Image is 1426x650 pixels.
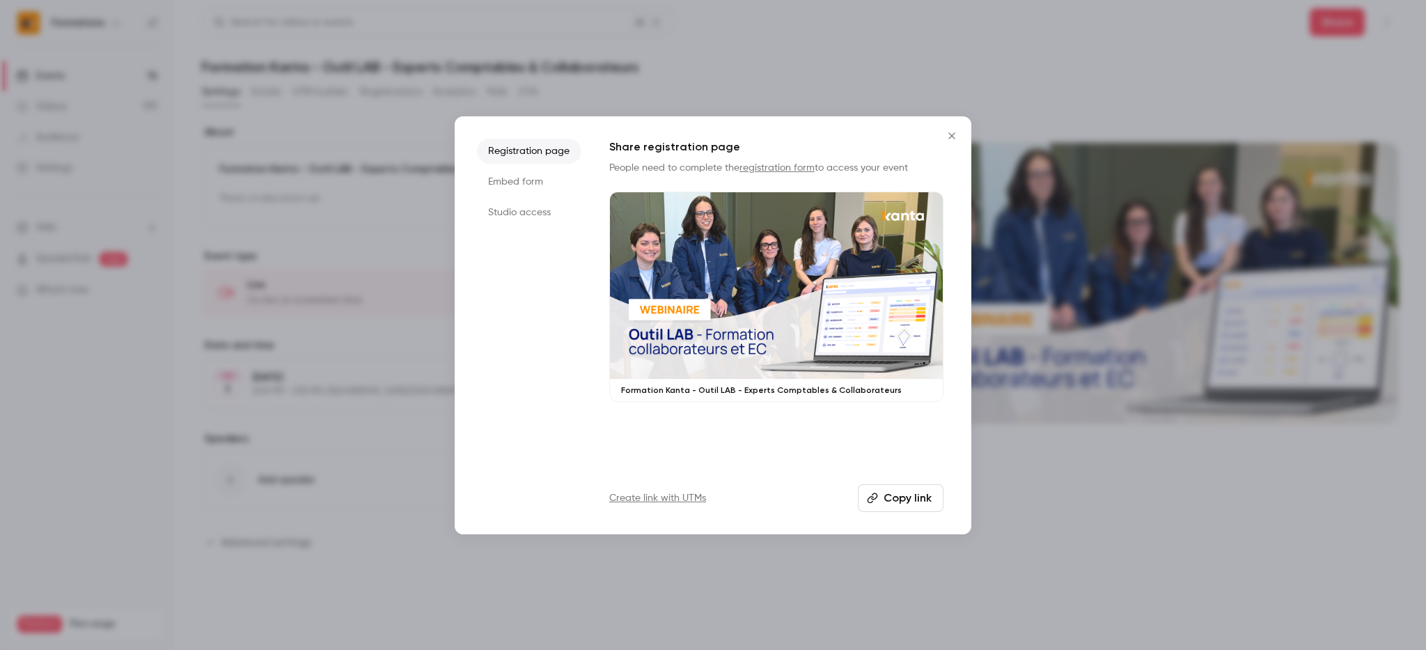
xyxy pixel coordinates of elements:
[621,385,932,396] p: Formation Kanta - Outil LAB - Experts Comptables & Collaborateurs
[477,139,581,164] li: Registration page
[609,161,943,175] p: People need to complete the to access your event
[609,192,943,403] a: Formation Kanta - Outil LAB - Experts Comptables & Collaborateurs
[739,163,815,173] a: registration form
[938,122,966,150] button: Close
[477,200,581,225] li: Studio access
[609,491,706,505] a: Create link with UTMs
[477,169,581,194] li: Embed form
[858,484,943,512] button: Copy link
[609,139,943,155] h1: Share registration page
